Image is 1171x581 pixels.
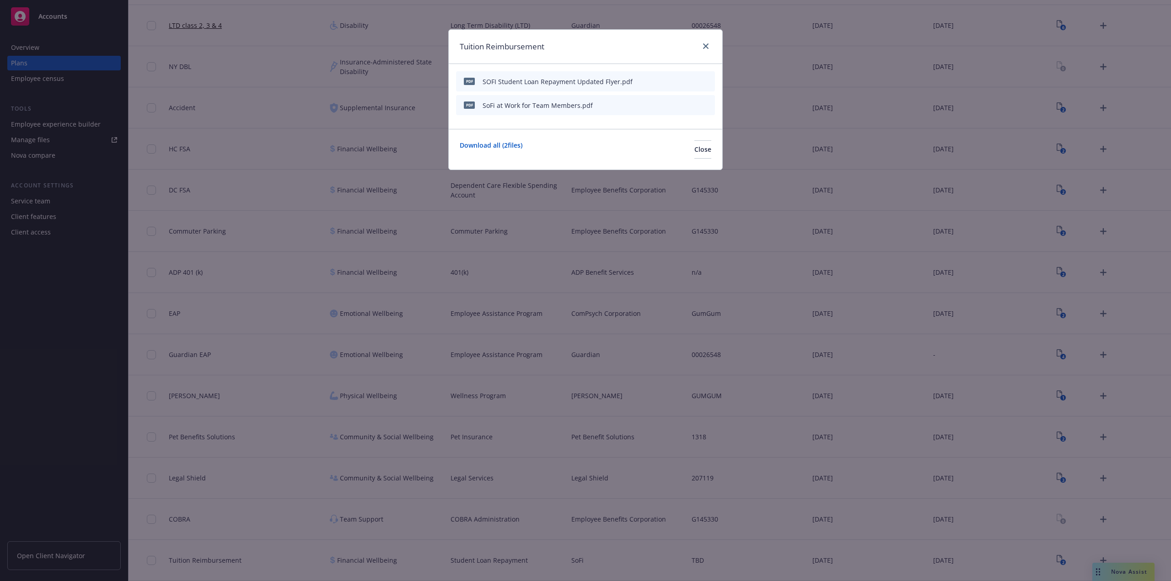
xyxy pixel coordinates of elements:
[700,41,711,52] a: close
[483,101,593,110] div: SoFi at Work for Team Members.pdf
[694,140,711,159] button: Close
[674,77,681,86] button: download file
[704,77,711,86] button: archive file
[688,77,697,86] button: preview file
[464,78,475,85] span: pdf
[694,145,711,154] span: Close
[674,101,681,110] button: download file
[464,101,475,108] span: pdf
[704,101,711,110] button: archive file
[460,140,522,159] a: Download all ( 2 files)
[483,77,633,86] div: SOFI Student Loan Repayment Updated Flyer.pdf
[460,41,544,53] h1: Tuition Reimbursement
[688,101,697,110] button: preview file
